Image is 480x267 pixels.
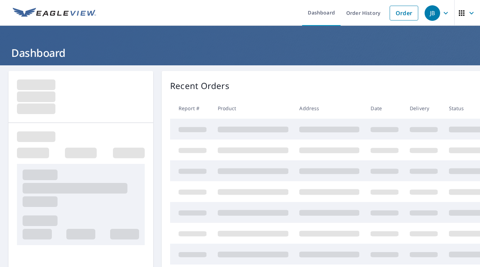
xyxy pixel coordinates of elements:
p: Recent Orders [170,79,229,92]
th: Delivery [404,98,443,119]
th: Address [294,98,365,119]
th: Date [365,98,404,119]
a: Order [390,6,418,20]
th: Report # [170,98,212,119]
h1: Dashboard [8,46,472,60]
div: JB [425,5,440,21]
th: Product [212,98,294,119]
img: EV Logo [13,8,96,18]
